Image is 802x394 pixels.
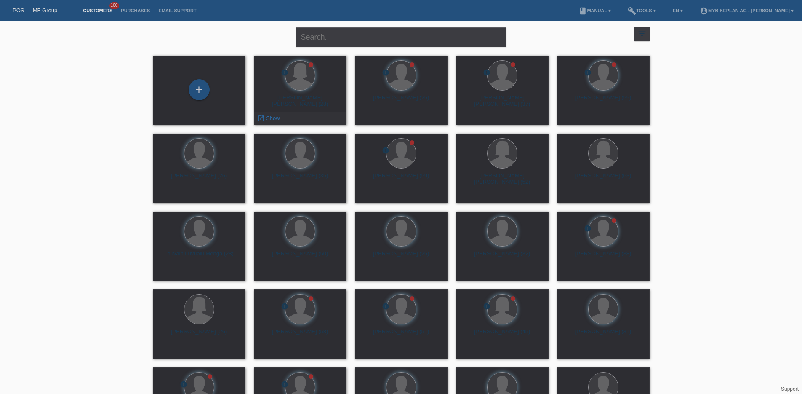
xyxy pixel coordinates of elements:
i: error [281,303,288,310]
input: Search... [296,27,506,47]
i: error [382,303,389,310]
i: error [584,69,592,76]
div: [PERSON_NAME] (25) [362,250,441,264]
i: error [281,69,288,76]
div: [PERSON_NAME] (51) [362,328,441,342]
a: Purchases [117,8,154,13]
div: [PERSON_NAME] (50) [261,250,340,264]
span: Show [266,115,280,121]
i: filter_list [637,29,647,38]
div: [PERSON_NAME] (32) [463,250,542,264]
div: [PERSON_NAME] (31) [564,328,643,342]
div: [PERSON_NAME] (58) [261,328,340,342]
div: unconfirmed, pending [483,303,490,311]
div: unconfirmed, pending [382,303,389,311]
a: Support [781,386,799,392]
div: Add customer [189,83,209,97]
i: account_circle [700,7,708,15]
a: POS — MF Group [13,7,57,13]
i: error [382,147,389,154]
i: launch [257,115,265,122]
span: 100 [109,2,120,9]
a: launch Show [257,115,280,121]
div: unconfirmed, pending [584,69,592,78]
div: unconfirmed, pending [281,303,288,311]
div: [PERSON_NAME] (63) [564,172,643,186]
div: unconfirmed, pending [584,225,592,233]
div: [PERSON_NAME] (25) [362,94,441,108]
i: error [483,69,490,76]
a: Customers [79,8,117,13]
div: [PERSON_NAME] [PERSON_NAME] (28) [261,94,340,108]
div: unconfirmed, pending [483,69,490,78]
div: unconfirmed, pending [281,381,288,389]
i: error [584,225,592,232]
a: Email Support [154,8,200,13]
a: buildTools ▾ [623,8,660,13]
i: error [382,69,389,76]
div: [PERSON_NAME] (26) [160,328,239,342]
a: EN ▾ [669,8,687,13]
div: [PERSON_NAME] (59) [564,94,643,108]
div: unconfirmed, pending [382,69,389,78]
div: [PERSON_NAME] (45) [463,328,542,342]
i: book [578,7,587,15]
div: [PERSON_NAME] [PERSON_NAME] (37) [463,94,542,108]
i: error [180,381,187,388]
div: [PERSON_NAME] (38) [564,250,643,264]
div: [PERSON_NAME] (59) [362,172,441,186]
div: [PERSON_NAME] (26) [160,172,239,186]
div: [PERSON_NAME] (35) [261,172,340,186]
a: bookManual ▾ [574,8,615,13]
div: [PERSON_NAME] [PERSON_NAME] (52) [463,172,542,186]
i: error [483,303,490,310]
i: build [628,7,636,15]
div: unconfirmed, pending [281,69,288,78]
div: unconfirmed, pending [382,147,389,155]
i: error [281,381,288,388]
div: Louvain Luvualu Menga (28) [160,250,239,264]
a: account_circleMybikeplan AG - [PERSON_NAME] ▾ [695,8,798,13]
div: unconfirmed, pending [180,381,187,389]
